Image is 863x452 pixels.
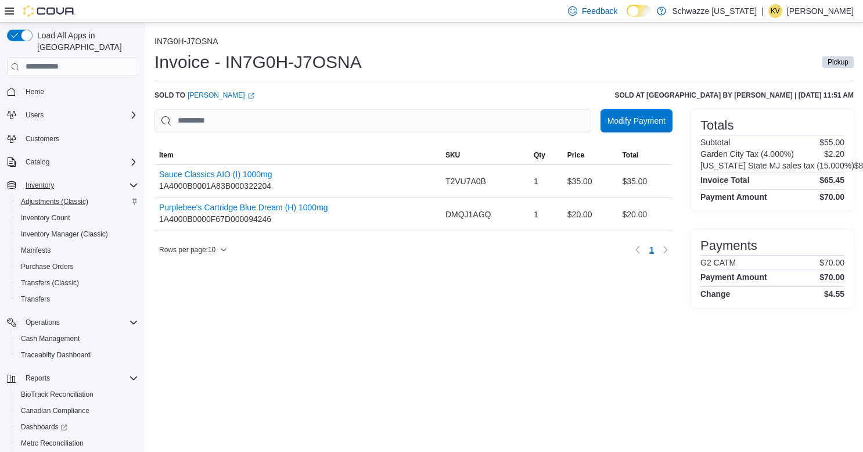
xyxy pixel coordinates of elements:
span: DMQJ1AGQ [445,207,491,221]
a: Adjustments (Classic) [16,195,93,209]
nav: An example of EuiBreadcrumbs [154,37,854,48]
h4: $65.45 [819,175,844,185]
div: 1 [529,203,563,226]
span: Total [622,150,638,160]
p: Schwazze [US_STATE] [672,4,757,18]
button: Transfers (Classic) [12,275,143,291]
button: BioTrack Reconciliation [12,386,143,403]
button: Transfers [12,291,143,307]
button: Qty [529,146,563,164]
button: Page 1 of 1 [645,241,659,259]
a: [PERSON_NAME]External link [188,91,254,100]
button: Users [2,107,143,123]
p: [PERSON_NAME] [787,4,854,18]
button: Customers [2,130,143,147]
p: $70.00 [819,258,844,267]
span: Price [567,150,584,160]
div: $20.00 [617,203,673,226]
a: Cash Management [16,332,84,346]
button: Catalog [2,154,143,170]
a: Inventory Count [16,211,75,225]
span: Manifests [21,246,51,255]
button: Reports [21,371,55,385]
span: Home [21,84,138,99]
span: Pickup [822,56,854,68]
button: Inventory [2,177,143,193]
div: $35.00 [563,170,618,193]
span: Transfers [16,292,138,306]
a: Transfers [16,292,55,306]
a: Traceabilty Dashboard [16,348,95,362]
button: Cash Management [12,331,143,347]
div: 1A4000B0000F67D000094246 [159,203,328,226]
a: Canadian Compliance [16,404,94,418]
button: Inventory Count [12,210,143,226]
h1: Invoice - IN7G0H-J7OSNA [154,51,362,74]
button: Previous page [631,243,645,257]
span: Traceabilty Dashboard [21,350,91,360]
h6: [US_STATE] State MJ sales tax (15.000%) [700,161,854,170]
span: Rows per page : 10 [159,245,215,254]
input: This is a search bar. As you type, the results lower in the page will automatically filter. [154,109,591,132]
button: SKU [441,146,529,164]
button: Metrc Reconciliation [12,435,143,451]
button: Home [2,83,143,100]
button: Operations [21,315,64,329]
div: $20.00 [563,203,618,226]
button: Traceabilty Dashboard [12,347,143,363]
span: Inventory Manager (Classic) [21,229,108,239]
button: Purplebee's Cartridge Blue Dream (H) 1000mg [159,203,328,212]
h4: $70.00 [819,272,844,282]
p: | [761,4,764,18]
span: Qty [534,150,545,160]
button: Rows per page:10 [154,243,232,257]
span: T2VU7A0B [445,174,486,188]
h6: Sold at [GEOGRAPHIC_DATA] by [PERSON_NAME] | [DATE] 11:51 AM [614,91,854,100]
h4: $4.55 [824,289,844,299]
div: 1 [529,170,563,193]
span: Customers [21,131,138,146]
svg: External link [247,92,254,99]
p: $55.00 [819,138,844,147]
button: Catalog [21,155,54,169]
button: Item [154,146,441,164]
span: Users [21,108,138,122]
h6: G2 CATM [700,258,736,267]
span: Inventory [26,181,54,190]
span: Transfers (Classic) [16,276,138,290]
span: Inventory [21,178,138,192]
span: Customers [26,134,59,144]
h3: Totals [700,119,733,132]
span: SKU [445,150,460,160]
h4: Payment Amount [700,192,767,202]
a: Inventory Manager (Classic) [16,227,113,241]
span: Cash Management [16,332,138,346]
a: Purchase Orders [16,260,78,274]
span: Home [26,87,44,96]
a: BioTrack Reconciliation [16,388,98,401]
span: Inventory Count [21,213,70,223]
a: Metrc Reconciliation [16,436,88,450]
span: Purchase Orders [21,262,74,271]
span: Transfers (Classic) [21,278,79,288]
button: Manifests [12,242,143,259]
h3: Payments [700,239,757,253]
span: Catalog [21,155,138,169]
button: Operations [2,314,143,331]
span: Traceabilty Dashboard [16,348,138,362]
span: Reports [26,374,50,383]
span: Feedback [582,5,617,17]
button: Price [563,146,618,164]
span: BioTrack Reconciliation [21,390,94,399]
span: Operations [21,315,138,329]
button: Canadian Compliance [12,403,143,419]
span: Metrc Reconciliation [21,439,84,448]
span: Adjustments (Classic) [16,195,138,209]
button: Total [617,146,673,164]
span: Manifests [16,243,138,257]
button: Inventory [21,178,59,192]
button: IN7G0H-J7OSNA [154,37,218,46]
img: Cova [23,5,75,17]
span: Catalog [26,157,49,167]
